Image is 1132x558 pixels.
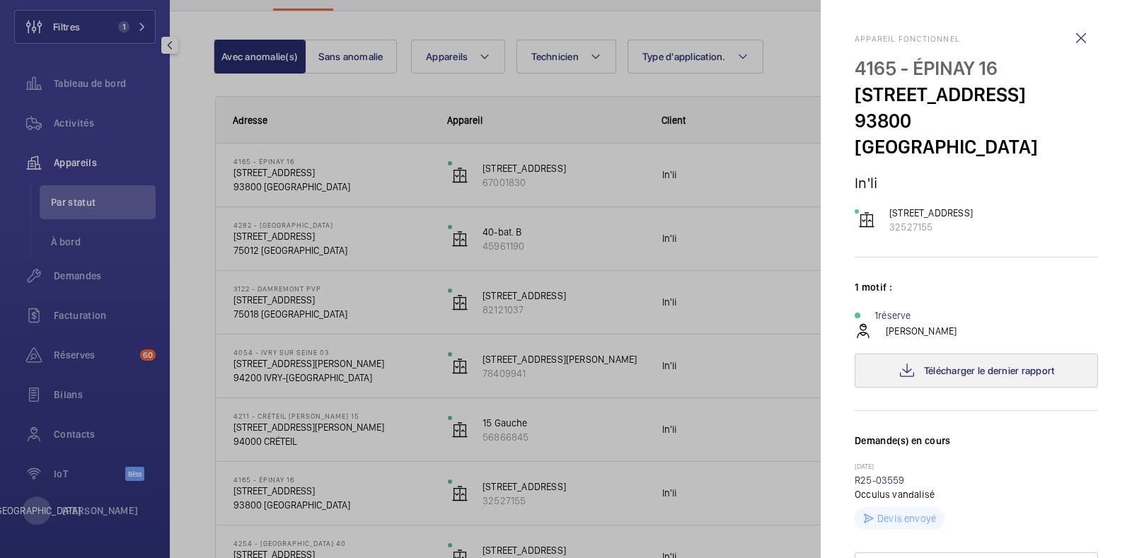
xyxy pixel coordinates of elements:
[855,34,960,44] font: Appareil fonctionnel
[855,462,874,470] font: [DATE]
[855,82,1026,106] font: [STREET_ADDRESS]
[858,211,875,228] img: elevator.svg
[878,310,911,321] font: réserve
[889,221,932,233] font: 32527155
[855,281,892,293] font: 1 motif :
[874,310,878,321] font: 1
[855,354,1098,388] button: Télécharger le dernier rapport
[855,56,998,80] font: 4165 - ÉPINAY 16
[855,108,1038,158] font: 93800 [GEOGRAPHIC_DATA]
[877,513,936,524] font: Devis envoyé
[886,325,957,337] font: [PERSON_NAME]
[855,435,951,446] font: Demande(s) en cours
[889,207,973,219] font: [STREET_ADDRESS]
[855,475,905,486] a: R25-03559
[855,174,878,192] font: In'li
[855,489,935,500] font: Occulus vandalisé
[874,308,911,322] a: 1réserve
[924,365,1055,376] font: Télécharger le dernier rapport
